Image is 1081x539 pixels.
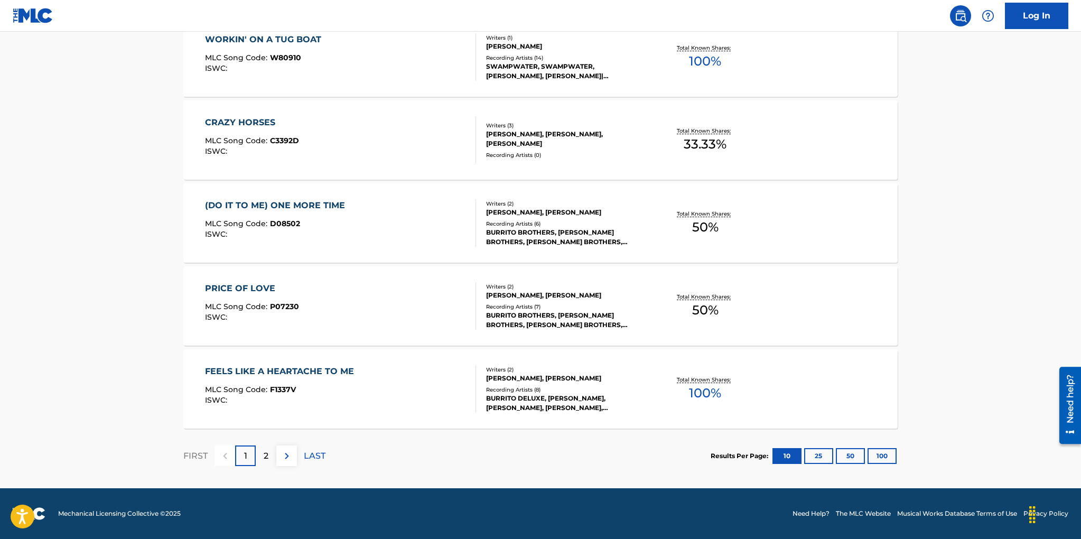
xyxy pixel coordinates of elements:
[897,509,1017,518] a: Musical Works Database Terms of Use
[836,448,865,464] button: 50
[205,385,270,394] span: MLC Song Code :
[205,136,270,145] span: MLC Song Code :
[205,302,270,311] span: MLC Song Code :
[58,509,181,518] span: Mechanical Licensing Collective © 2025
[982,10,994,22] img: help
[692,301,719,320] span: 50 %
[486,62,646,81] div: SWAMPWATER, SWAMPWATER, [PERSON_NAME], [PERSON_NAME]|[PERSON_NAME], [PERSON_NAME]
[677,210,733,218] p: Total Known Shares:
[711,451,771,461] p: Results Per Page:
[205,53,270,62] span: MLC Song Code :
[486,200,646,208] div: Writers ( 2 )
[486,42,646,51] div: [PERSON_NAME]
[205,365,359,378] div: FEELS LIKE A HEARTACHE TO ME
[183,100,898,180] a: CRAZY HORSESMLC Song Code:C3392DISWC:Writers (3)[PERSON_NAME], [PERSON_NAME], [PERSON_NAME]Record...
[1023,509,1068,518] a: Privacy Policy
[950,5,971,26] a: Public Search
[1005,3,1068,29] a: Log In
[772,448,802,464] button: 10
[486,54,646,62] div: Recording Artists ( 14 )
[486,122,646,129] div: Writers ( 3 )
[205,312,230,322] span: ISWC :
[954,10,967,22] img: search
[677,127,733,135] p: Total Known Shares:
[486,283,646,291] div: Writers ( 2 )
[205,146,230,156] span: ISWC :
[692,218,719,237] span: 50 %
[183,183,898,263] a: (DO IT TO ME) ONE MORE TIMEMLC Song Code:D08502ISWC:Writers (2)[PERSON_NAME], [PERSON_NAME]Record...
[205,33,327,46] div: WORKIN' ON A TUG BOAT
[793,509,830,518] a: Need Help?
[677,293,733,301] p: Total Known Shares:
[486,386,646,394] div: Recording Artists ( 8 )
[486,366,646,374] div: Writers ( 2 )
[1028,488,1081,539] iframe: Chat Widget
[1024,499,1041,531] div: Drag
[486,208,646,217] div: [PERSON_NAME], [PERSON_NAME]
[264,450,268,462] p: 2
[486,374,646,383] div: [PERSON_NAME], [PERSON_NAME]
[868,448,897,464] button: 100
[836,509,891,518] a: The MLC Website
[486,303,646,311] div: Recording Artists ( 7 )
[1051,363,1081,448] iframe: Resource Center
[13,8,53,23] img: MLC Logo
[270,136,299,145] span: C3392D
[677,44,733,52] p: Total Known Shares:
[689,384,721,403] span: 100 %
[183,266,898,346] a: PRICE OF LOVEMLC Song Code:P07230ISWC:Writers (2)[PERSON_NAME], [PERSON_NAME]Recording Artists (7...
[205,219,270,228] span: MLC Song Code :
[244,450,247,462] p: 1
[205,229,230,239] span: ISWC :
[205,282,299,295] div: PRICE OF LOVE
[486,34,646,42] div: Writers ( 1 )
[13,507,45,520] img: logo
[183,17,898,97] a: WORKIN' ON A TUG BOATMLC Song Code:W80910ISWC:Writers (1)[PERSON_NAME]Recording Artists (14)SWAMP...
[486,394,646,413] div: BURRITO DELUXE, [PERSON_NAME], [PERSON_NAME], [PERSON_NAME], [PERSON_NAME]
[205,199,350,212] div: (DO IT TO ME) ONE MORE TIME
[281,450,293,462] img: right
[689,52,721,71] span: 100 %
[270,302,299,311] span: P07230
[486,220,646,228] div: Recording Artists ( 6 )
[486,129,646,148] div: [PERSON_NAME], [PERSON_NAME], [PERSON_NAME]
[677,376,733,384] p: Total Known Shares:
[270,219,300,228] span: D08502
[304,450,325,462] p: LAST
[486,291,646,300] div: [PERSON_NAME], [PERSON_NAME]
[684,135,726,154] span: 33.33 %
[486,228,646,247] div: BURRITO BROTHERS, [PERSON_NAME] BROTHERS, [PERSON_NAME] BROTHERS, [PERSON_NAME] BROTHERS, [PERSON...
[183,349,898,429] a: FEELS LIKE A HEARTACHE TO MEMLC Song Code:F1337VISWC:Writers (2)[PERSON_NAME], [PERSON_NAME]Recor...
[205,63,230,73] span: ISWC :
[977,5,999,26] div: Help
[804,448,833,464] button: 25
[486,311,646,330] div: BURRITO BROTHERS, [PERSON_NAME] BROTHERS, [PERSON_NAME] BROTHERS, [PERSON_NAME] BROTHERS, [PERSON...
[205,395,230,405] span: ISWC :
[270,385,296,394] span: F1337V
[486,151,646,159] div: Recording Artists ( 0 )
[205,116,299,129] div: CRAZY HORSES
[183,450,208,462] p: FIRST
[270,53,301,62] span: W80910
